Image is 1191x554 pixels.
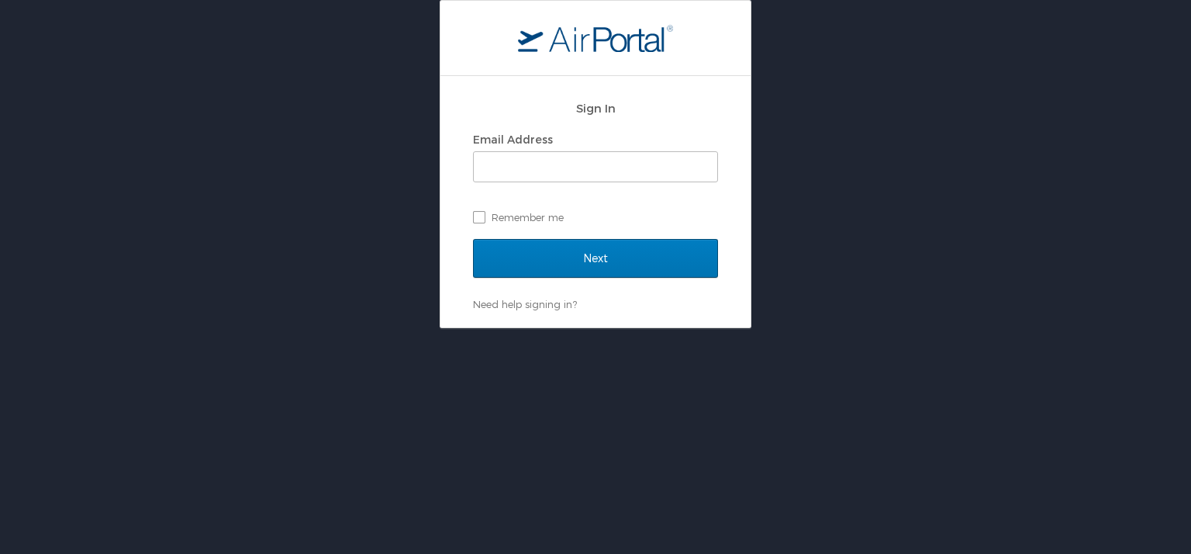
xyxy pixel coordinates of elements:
[473,206,718,229] label: Remember me
[473,298,577,310] a: Need help signing in?
[473,239,718,278] input: Next
[473,133,553,146] label: Email Address
[473,99,718,117] h2: Sign In
[518,24,673,52] img: logo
